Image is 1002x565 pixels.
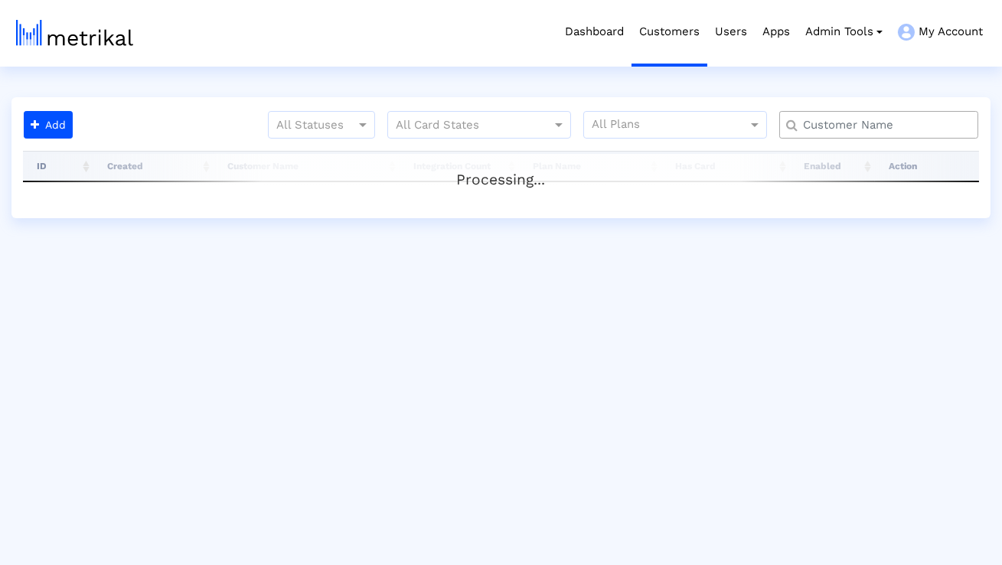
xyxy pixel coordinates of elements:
[875,151,979,181] th: Action
[519,151,662,181] th: Plan Name
[93,151,213,181] th: Created
[790,151,875,181] th: Enabled
[24,111,73,139] button: Add
[661,151,790,181] th: Has Card
[898,24,915,41] img: my-account-menu-icon.png
[214,151,400,181] th: Customer Name
[396,116,535,136] input: All Card States
[23,151,93,181] th: ID
[592,116,750,136] input: All Plans
[23,154,979,185] div: Processing...
[16,20,133,46] img: metrical-logo-light.png
[400,151,519,181] th: Integration Count
[792,117,972,133] input: Customer Name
